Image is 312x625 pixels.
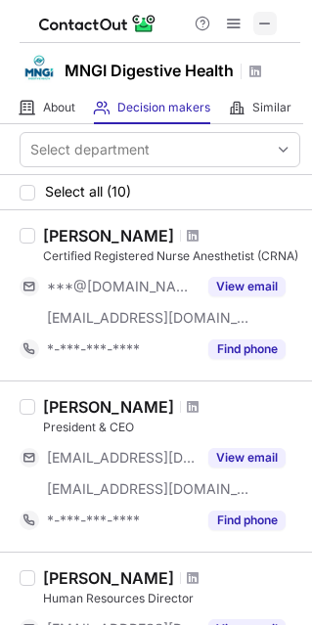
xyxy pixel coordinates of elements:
[47,278,197,295] span: ***@[DOMAIN_NAME]
[43,100,75,115] span: About
[43,226,174,246] div: [PERSON_NAME]
[20,48,59,87] img: d149b2e96bdc4ffd75ee066883c0dc46
[208,448,286,468] button: Reveal Button
[43,419,300,436] div: President & CEO
[39,12,156,35] img: ContactOut v5.3.10
[252,100,291,115] span: Similar
[43,568,174,588] div: [PERSON_NAME]
[208,511,286,530] button: Reveal Button
[43,590,300,607] div: Human Resources Director
[43,247,300,265] div: Certified Registered Nurse Anesthetist (CRNA)
[208,339,286,359] button: Reveal Button
[47,449,197,467] span: [EMAIL_ADDRESS][DOMAIN_NAME]
[208,277,286,296] button: Reveal Button
[45,184,131,200] span: Select all (10)
[117,100,210,115] span: Decision makers
[65,59,234,82] h1: MNGI Digestive Health
[43,397,174,417] div: [PERSON_NAME]
[47,480,250,498] span: [EMAIL_ADDRESS][DOMAIN_NAME]
[47,309,250,327] span: [EMAIL_ADDRESS][DOMAIN_NAME]
[30,140,150,159] div: Select department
